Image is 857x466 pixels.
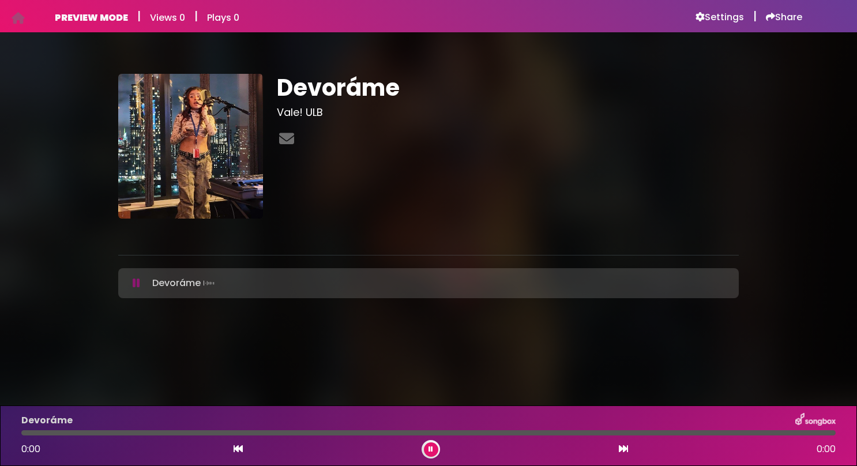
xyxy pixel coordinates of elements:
[277,74,739,102] h1: Devoráme
[55,12,128,23] h6: PREVIEW MODE
[766,12,802,23] a: Share
[152,275,217,291] p: Devoráme
[137,9,141,23] h5: |
[696,12,744,23] a: Settings
[118,74,263,219] img: 1DRc4j0gQ8ifEnWViKH2
[277,106,739,119] h3: Vale! ULB
[207,12,239,23] h6: Plays 0
[753,9,757,23] h5: |
[194,9,198,23] h5: |
[201,275,217,291] img: waveform4.gif
[150,12,185,23] h6: Views 0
